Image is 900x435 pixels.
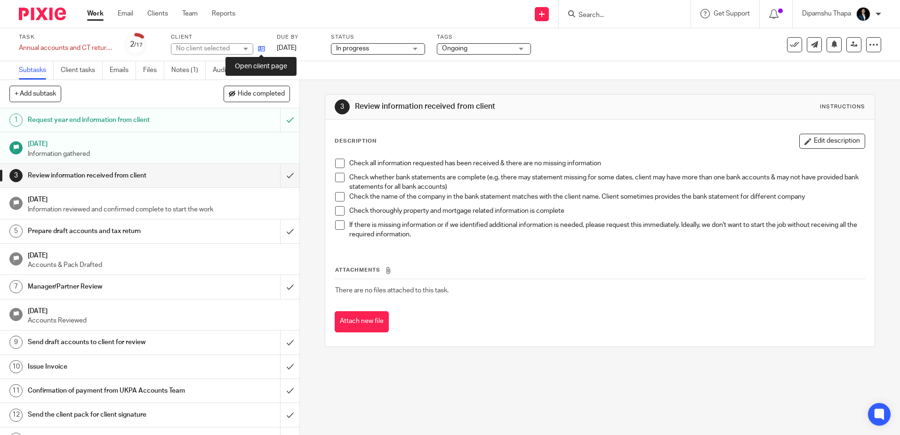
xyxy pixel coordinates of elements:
div: 2 [130,39,143,50]
button: Hide completed [224,86,290,102]
button: Attach new file [335,311,389,332]
label: Client [171,33,265,41]
div: Instructions [820,103,865,111]
p: Check all information requested has been received & there are no missing information [349,159,864,168]
span: [DATE] [277,45,297,51]
h1: [DATE] [28,193,290,204]
h1: [DATE] [28,304,290,316]
span: Get Support [714,10,750,17]
div: 5 [9,225,23,238]
label: Tags [437,33,531,41]
a: Clients [147,9,168,18]
h1: Review information received from client [355,102,620,112]
button: Edit description [799,134,865,149]
p: Description [335,137,377,145]
img: Pixie [19,8,66,20]
span: Hide completed [238,90,285,98]
a: Client tasks [61,61,103,80]
div: 12 [9,409,23,422]
div: 3 [335,99,350,114]
a: Emails [110,61,136,80]
p: Accounts Reviewed [28,316,290,325]
h1: Manager/Partner Review [28,280,190,294]
a: Email [118,9,133,18]
div: 10 [9,360,23,373]
p: Check whether bank statements are complete (e.g. there may statement missing for some dates, clie... [349,173,864,192]
span: In progress [336,45,369,52]
h1: Send draft accounts to client for review [28,335,190,349]
h1: Request year end information from client [28,113,190,127]
a: Team [182,9,198,18]
p: Accounts & Pack Drafted [28,260,290,270]
p: Information reviewed and confirmed complete to start the work [28,205,290,214]
p: Check thoroughly property and mortgage related information is complete [349,206,864,216]
input: Search [578,11,662,20]
h1: [DATE] [28,249,290,260]
a: Subtasks [19,61,54,80]
div: 1 [9,113,23,127]
div: Annual accounts and CT return - Current [19,43,113,53]
h1: Issue Invoice [28,360,190,374]
span: Ongoing [442,45,467,52]
div: 9 [9,336,23,349]
div: 3 [9,169,23,182]
p: Check the name of the company in the bank statement matches with the client name. Client sometime... [349,192,864,201]
a: Files [143,61,164,80]
a: Work [87,9,104,18]
label: Due by [277,33,319,41]
small: /17 [134,42,143,48]
h1: Confirmation of payment from UKPA Accounts Team [28,384,190,398]
div: No client selected [176,44,237,53]
label: Status [331,33,425,41]
h1: Prepare draft accounts and tax return [28,224,190,238]
h1: Send the client pack for client signature [28,408,190,422]
a: Reports [212,9,235,18]
div: 7 [9,280,23,293]
p: Dipamshu Thapa [802,9,851,18]
div: 11 [9,384,23,397]
h1: [DATE] [28,137,290,149]
span: There are no files attached to this task. [335,287,449,294]
h1: Review information received from client [28,169,190,183]
label: Task [19,33,113,41]
a: Notes (1) [171,61,206,80]
p: If there is missing information or if we identified additional information is needed, please requ... [349,220,864,240]
p: Information gathered [28,149,290,159]
a: Audit logs [213,61,249,80]
img: Image.jfif [856,7,871,22]
button: + Add subtask [9,86,61,102]
span: Attachments [335,267,380,273]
